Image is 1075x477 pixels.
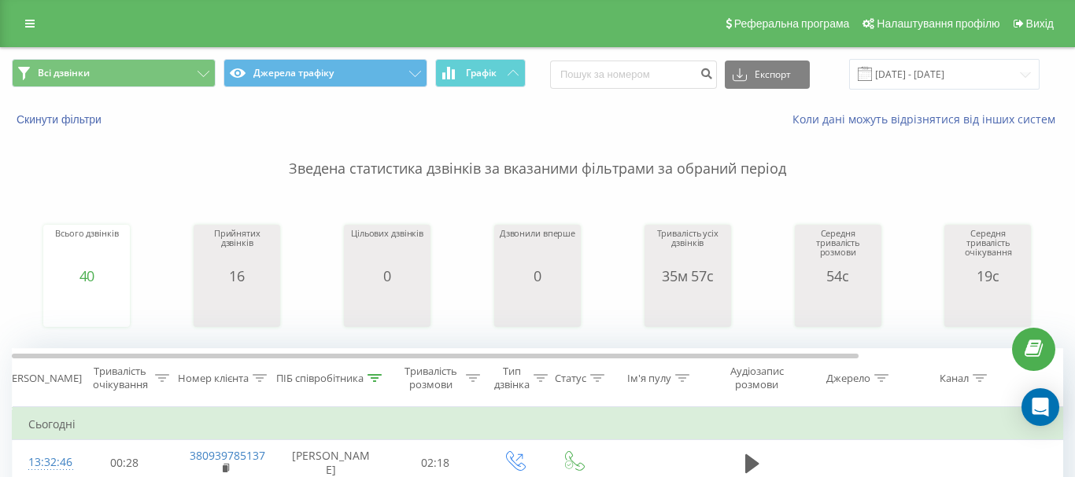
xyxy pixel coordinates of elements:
div: Всього дзвінків [55,229,118,268]
div: [PERSON_NAME] [2,372,82,385]
span: Всі дзвінки [38,67,90,79]
div: Дзвонили вперше [500,229,575,268]
input: Пошук за номером [550,61,717,89]
div: 0 [351,268,423,284]
div: ПІБ співробітника [276,372,364,385]
div: Open Intercom Messenger [1021,388,1059,426]
div: Канал [940,372,969,385]
div: 0 [500,268,575,284]
div: 19с [948,268,1027,284]
div: 35м 57с [648,268,727,284]
div: 16 [198,268,276,284]
span: Реферальна програма [734,17,850,30]
div: Ім'я пулу [627,372,671,385]
div: Середня тривалість очікування [948,229,1027,268]
div: 54с [799,268,877,284]
div: Тривалість усіх дзвінків [648,229,727,268]
div: Номер клієнта [178,372,249,385]
span: Вихід [1026,17,1054,30]
button: Всі дзвінки [12,59,216,87]
a: 380939785137 [190,448,265,463]
button: Скинути фільтри [12,112,109,127]
div: Джерело [826,372,870,385]
a: Коли дані можуть відрізнятися вiд інших систем [792,112,1063,127]
button: Джерела трафіку [223,59,427,87]
div: Прийнятих дзвінків [198,229,276,268]
span: Налаштування профілю [877,17,999,30]
div: Аудіозапис розмови [719,365,795,391]
div: Тривалість розмови [400,365,462,391]
div: Середня тривалість розмови [799,229,877,268]
button: Експорт [725,61,810,89]
div: Цільових дзвінків [351,229,423,268]
p: Зведена статистика дзвінків за вказаними фільтрами за обраний період [12,127,1063,179]
button: Графік [435,59,526,87]
span: Графік [466,68,497,79]
div: Тип дзвінка [494,365,530,391]
div: Тривалість очікування [89,365,151,391]
div: Статус [555,372,586,385]
div: 40 [55,268,118,284]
